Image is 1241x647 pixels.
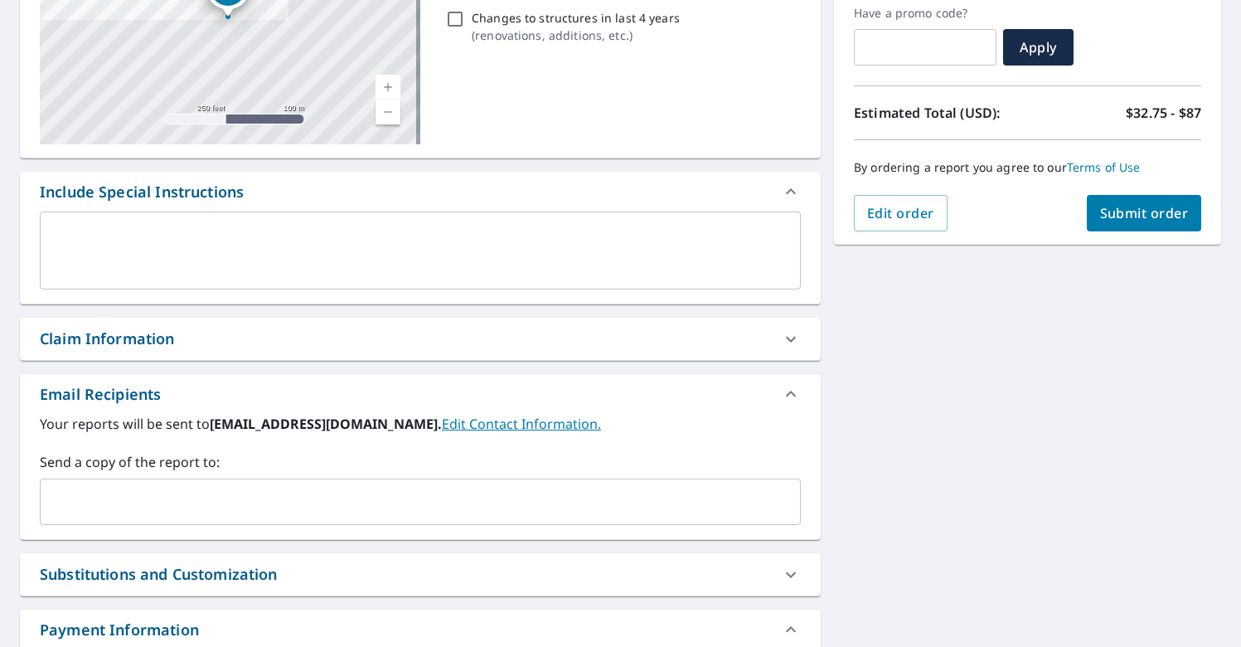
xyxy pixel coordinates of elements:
span: Apply [1016,38,1060,56]
div: Substitutions and Customization [40,563,278,586]
div: Claim Information [20,318,821,360]
p: ( renovations, additions, etc. ) [472,27,680,44]
div: Email Recipients [40,383,161,406]
p: Estimated Total (USD): [854,103,1028,123]
span: Submit order [1100,204,1189,222]
div: Email Recipients [20,374,821,414]
button: Edit order [854,195,948,231]
div: Include Special Instructions [20,172,821,212]
p: Changes to structures in last 4 years [472,9,680,27]
a: Current Level 17, Zoom In [376,75,400,100]
a: Terms of Use [1067,159,1141,175]
a: Current Level 17, Zoom Out [376,100,400,124]
label: Your reports will be sent to [40,414,801,434]
div: Payment Information [40,619,206,641]
b: [EMAIL_ADDRESS][DOMAIN_NAME]. [210,415,442,433]
p: By ordering a report you agree to our [854,160,1201,175]
div: Include Special Instructions [40,181,244,203]
label: Send a copy of the report to: [40,452,801,472]
button: Apply [1003,29,1074,66]
a: EditContactInfo [442,415,601,433]
span: Edit order [867,204,934,222]
label: Have a promo code? [854,6,996,21]
button: Submit order [1087,195,1202,231]
div: Claim Information [40,328,175,350]
p: $32.75 - $87 [1126,103,1201,123]
div: Substitutions and Customization [20,553,821,596]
